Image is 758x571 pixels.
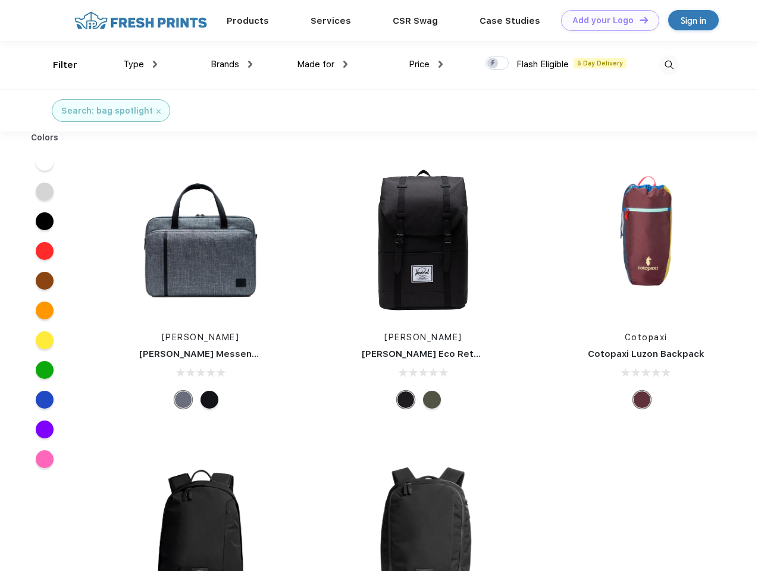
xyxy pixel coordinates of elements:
[162,332,240,342] a: [PERSON_NAME]
[362,349,605,359] a: [PERSON_NAME] Eco Retreat 15" Computer Backpack
[659,55,679,75] img: desktop_search.svg
[71,10,211,31] img: fo%20logo%202.webp
[668,10,719,30] a: Sign in
[588,349,704,359] a: Cotopaxi Luzon Backpack
[153,61,157,68] img: dropdown.png
[640,17,648,23] img: DT
[297,59,334,70] span: Made for
[572,15,634,26] div: Add your Logo
[201,391,218,409] div: Black
[384,332,462,342] a: [PERSON_NAME]
[516,59,569,70] span: Flash Eligible
[22,131,68,144] div: Colors
[625,332,668,342] a: Cotopaxi
[227,15,269,26] a: Products
[123,59,144,70] span: Type
[139,349,268,359] a: [PERSON_NAME] Messenger
[409,59,430,70] span: Price
[681,14,706,27] div: Sign in
[344,161,502,319] img: func=resize&h=266
[574,58,627,68] span: 5 Day Delivery
[156,109,161,114] img: filter_cancel.svg
[61,105,153,117] div: Search: bag spotlight
[53,58,77,72] div: Filter
[567,161,725,319] img: func=resize&h=266
[438,61,443,68] img: dropdown.png
[211,59,239,70] span: Brands
[397,391,415,409] div: Black
[633,391,651,409] div: Surprise
[174,391,192,409] div: Raven Crosshatch
[423,391,441,409] div: Forest
[248,61,252,68] img: dropdown.png
[121,161,280,319] img: func=resize&h=266
[343,61,347,68] img: dropdown.png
